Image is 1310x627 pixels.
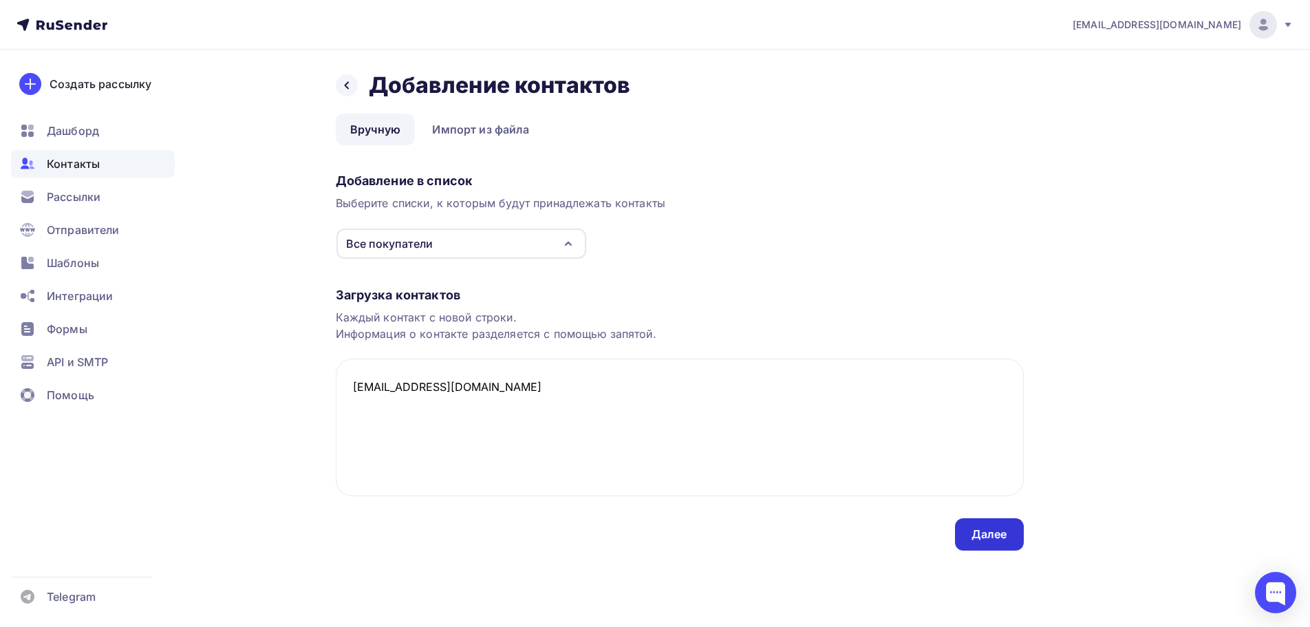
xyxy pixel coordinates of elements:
a: Вручную [336,114,416,145]
span: Рассылки [47,189,100,205]
span: Формы [47,321,87,337]
div: Далее [971,527,1007,542]
div: Каждый контакт с новой строки. Информация о контакте разделяется с помощью запятой. [336,309,1024,342]
div: Все покупатели [346,235,433,252]
span: Дашборд [47,123,99,139]
div: Выберите списки, к которым будут принадлежать контакты [336,195,1024,211]
div: Создать рассылку [50,76,151,92]
span: Telegram [47,588,96,605]
span: [EMAIL_ADDRESS][DOMAIN_NAME] [1073,18,1241,32]
span: Интеграции [47,288,113,304]
span: Помощь [47,387,94,403]
span: Отправители [47,222,120,238]
span: Контакты [47,156,100,172]
h2: Добавление контактов [369,72,631,99]
a: Отправители [11,216,175,244]
span: Шаблоны [47,255,99,271]
a: Импорт из файла [418,114,544,145]
div: Загрузка контактов [336,287,1024,304]
a: Шаблоны [11,249,175,277]
a: [EMAIL_ADDRESS][DOMAIN_NAME] [1073,11,1293,39]
a: Рассылки [11,183,175,211]
a: Формы [11,315,175,343]
button: Все покупатели [336,228,587,259]
span: API и SMTP [47,354,108,370]
div: Добавление в список [336,173,1024,189]
a: Дашборд [11,117,175,145]
a: Контакты [11,150,175,178]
